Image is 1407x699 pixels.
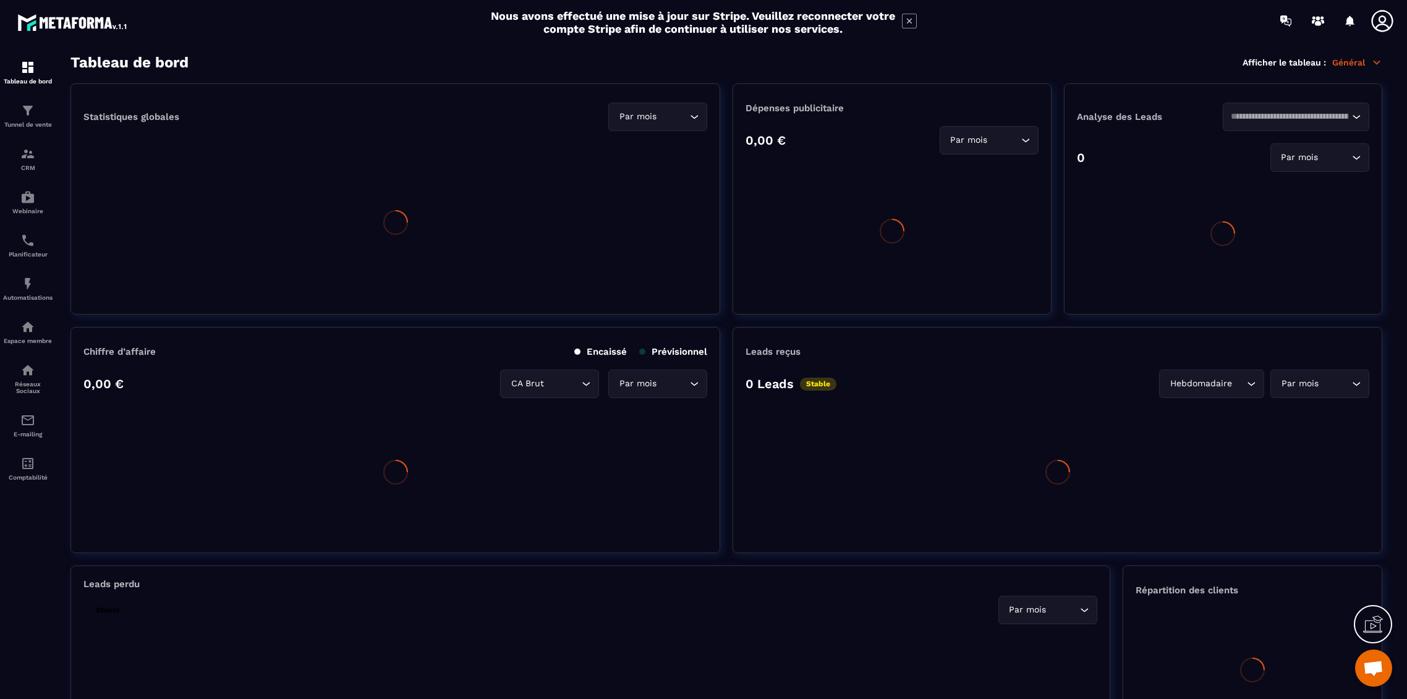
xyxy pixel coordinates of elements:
[746,133,786,148] p: 0,00 €
[990,133,1018,147] input: Search for option
[3,337,53,344] p: Espace membre
[616,377,659,391] span: Par mois
[3,267,53,310] a: automationsautomationsAutomatisations
[3,294,53,301] p: Automatisations
[83,376,124,391] p: 0,00 €
[20,413,35,428] img: email
[1243,57,1326,67] p: Afficher le tableau :
[1136,585,1369,596] p: Répartition des clients
[608,103,707,131] div: Search for option
[3,121,53,128] p: Tunnel de vente
[1231,110,1349,124] input: Search for option
[1355,650,1392,687] a: Mở cuộc trò chuyện
[3,431,53,438] p: E-mailing
[1270,370,1369,398] div: Search for option
[3,180,53,224] a: automationsautomationsWebinaire
[1332,57,1382,68] p: Général
[746,103,1038,114] p: Dépenses publicitaire
[948,133,990,147] span: Par mois
[1321,377,1349,391] input: Search for option
[1270,143,1369,172] div: Search for option
[20,320,35,334] img: automations
[746,346,801,357] p: Leads reçus
[83,346,156,357] p: Chiffre d’affaire
[1278,151,1321,164] span: Par mois
[20,233,35,248] img: scheduler
[3,381,53,394] p: Réseaux Sociaux
[3,51,53,94] a: formationformationTableau de bord
[3,164,53,171] p: CRM
[3,224,53,267] a: schedulerschedulerPlanificateur
[3,137,53,180] a: formationformationCRM
[574,346,627,357] p: Encaissé
[608,370,707,398] div: Search for option
[20,103,35,118] img: formation
[508,377,546,391] span: CA Brut
[500,370,599,398] div: Search for option
[800,378,836,391] p: Stable
[940,126,1039,155] div: Search for option
[20,146,35,161] img: formation
[490,9,896,35] h2: Nous avons effectué une mise à jour sur Stripe. Veuillez reconnecter votre compte Stripe afin de ...
[3,251,53,258] p: Planificateur
[3,78,53,85] p: Tableau de bord
[90,604,126,617] p: Stable
[83,578,140,590] p: Leads perdu
[3,208,53,214] p: Webinaire
[616,110,659,124] span: Par mois
[3,404,53,447] a: emailemailE-mailing
[3,474,53,481] p: Comptabilité
[1223,103,1369,131] div: Search for option
[3,447,53,490] a: accountantaccountantComptabilité
[1159,370,1264,398] div: Search for option
[1006,603,1049,617] span: Par mois
[639,346,707,357] p: Prévisionnel
[3,354,53,404] a: social-networksocial-networkRéseaux Sociaux
[83,111,179,122] p: Statistiques globales
[1167,377,1235,391] span: Hebdomadaire
[17,11,129,33] img: logo
[20,60,35,75] img: formation
[546,377,579,391] input: Search for option
[70,54,189,71] h3: Tableau de bord
[20,190,35,205] img: automations
[3,94,53,137] a: formationformationTunnel de vente
[1321,151,1349,164] input: Search for option
[746,376,794,391] p: 0 Leads
[20,276,35,291] img: automations
[659,377,687,391] input: Search for option
[1049,603,1077,617] input: Search for option
[1235,377,1244,391] input: Search for option
[659,110,687,124] input: Search for option
[20,363,35,378] img: social-network
[3,310,53,354] a: automationsautomationsEspace membre
[20,456,35,471] img: accountant
[1077,150,1085,165] p: 0
[1278,377,1321,391] span: Par mois
[1077,111,1223,122] p: Analyse des Leads
[998,596,1097,624] div: Search for option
